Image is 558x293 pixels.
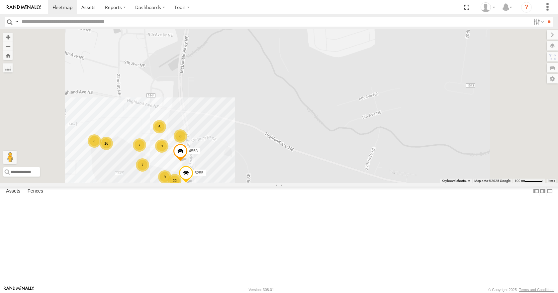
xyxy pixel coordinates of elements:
[133,138,146,152] div: 7
[519,288,554,292] a: Terms and Conditions
[249,288,274,292] div: Version: 308.01
[3,42,13,51] button: Zoom out
[539,187,546,196] label: Dock Summary Table to the Right
[100,137,113,150] div: 16
[189,149,198,154] span: 4558
[512,179,545,183] button: Map Scale: 100 m per 52 pixels
[155,139,168,153] div: 9
[521,2,532,13] i: ?
[195,171,204,176] span: 5255
[3,63,13,73] label: Measure
[478,2,498,12] div: Summer Walker
[547,74,558,83] label: Map Settings
[14,17,19,27] label: Search Query
[24,187,46,196] label: Fences
[168,174,181,187] div: 22
[488,288,554,292] div: © Copyright 2025 -
[3,151,17,164] button: Drag Pegman onto the map to open Street View
[531,17,545,27] label: Search Filter Options
[474,179,511,183] span: Map data ©2025 Google
[158,170,171,184] div: 9
[7,5,41,10] img: rand-logo.svg
[548,179,555,182] a: Terms (opens in new tab)
[3,51,13,60] button: Zoom Home
[3,33,13,42] button: Zoom in
[136,158,149,172] div: 7
[533,187,539,196] label: Dock Summary Table to the Left
[546,187,553,196] label: Hide Summary Table
[514,179,524,183] span: 100 m
[174,129,187,143] div: 3
[4,286,34,293] a: Visit our Website
[88,134,101,148] div: 3
[3,187,24,196] label: Assets
[442,179,470,183] button: Keyboard shortcuts
[153,120,166,133] div: 6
